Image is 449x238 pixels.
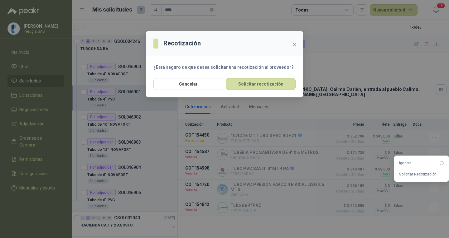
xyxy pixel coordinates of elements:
[163,39,201,48] h3: Recotización
[153,65,294,70] strong: ¿Está seguro de que desea solicitar una recotización al proveedor?
[226,78,296,90] button: Solicitar recotización
[289,40,299,49] button: Close
[292,42,297,47] span: close
[153,78,223,90] button: Cancelar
